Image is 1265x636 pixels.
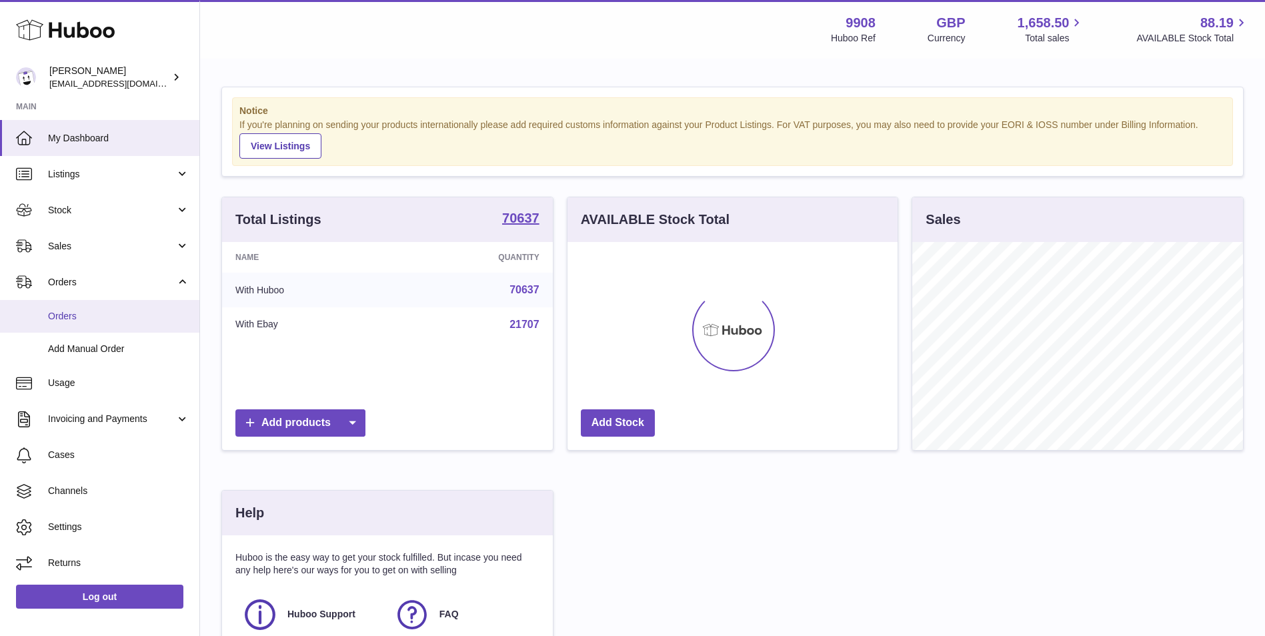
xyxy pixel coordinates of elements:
[222,273,396,307] td: With Huboo
[48,204,175,217] span: Stock
[48,240,175,253] span: Sales
[1018,14,1085,45] a: 1,658.50 Total sales
[48,413,175,425] span: Invoicing and Payments
[239,119,1226,159] div: If you're planning on sending your products internationally please add required customs informati...
[581,211,730,229] h3: AVAILABLE Stock Total
[48,485,189,497] span: Channels
[48,521,189,533] span: Settings
[394,597,533,633] a: FAQ
[936,14,965,32] strong: GBP
[49,65,169,90] div: [PERSON_NAME]
[48,449,189,461] span: Cases
[502,211,539,227] a: 70637
[49,78,196,89] span: [EMAIL_ADDRESS][DOMAIN_NAME]
[831,32,876,45] div: Huboo Ref
[439,608,459,621] span: FAQ
[48,132,189,145] span: My Dashboard
[1018,14,1070,32] span: 1,658.50
[581,409,655,437] a: Add Stock
[235,211,321,229] h3: Total Listings
[16,585,183,609] a: Log out
[239,133,321,159] a: View Listings
[235,551,539,577] p: Huboo is the easy way to get your stock fulfilled. But incase you need any help here's our ways f...
[48,168,175,181] span: Listings
[509,319,539,330] a: 21707
[48,557,189,569] span: Returns
[48,276,175,289] span: Orders
[287,608,355,621] span: Huboo Support
[509,284,539,295] a: 70637
[222,242,396,273] th: Name
[502,211,539,225] strong: 70637
[222,307,396,342] td: With Ebay
[846,14,876,32] strong: 9908
[1136,32,1249,45] span: AVAILABLE Stock Total
[235,504,264,522] h3: Help
[396,242,552,273] th: Quantity
[1200,14,1234,32] span: 88.19
[48,310,189,323] span: Orders
[928,32,966,45] div: Currency
[242,597,381,633] a: Huboo Support
[239,105,1226,117] strong: Notice
[1025,32,1084,45] span: Total sales
[48,377,189,389] span: Usage
[235,409,365,437] a: Add products
[926,211,960,229] h3: Sales
[16,67,36,87] img: internalAdmin-9908@internal.huboo.com
[48,343,189,355] span: Add Manual Order
[1136,14,1249,45] a: 88.19 AVAILABLE Stock Total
